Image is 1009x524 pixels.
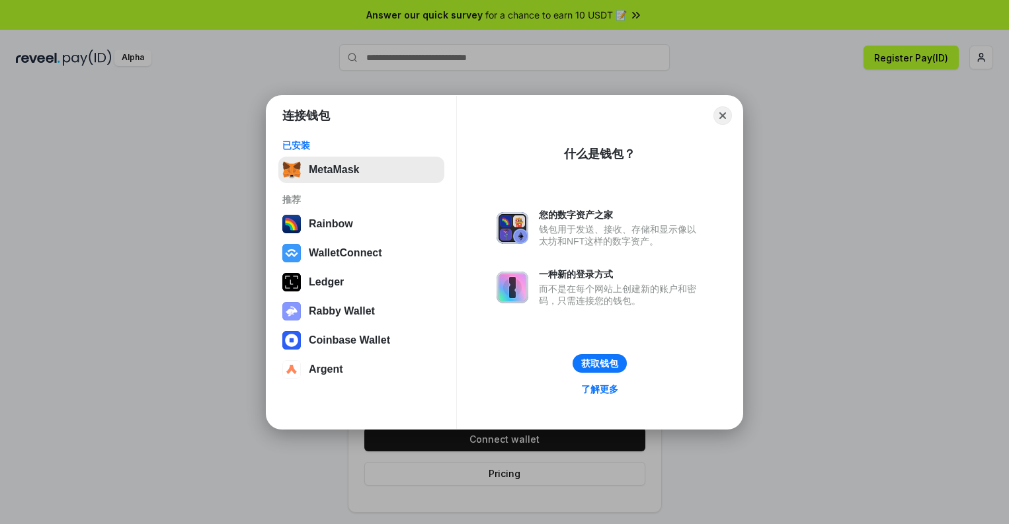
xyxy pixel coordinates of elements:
img: svg+xml,%3Csvg%20fill%3D%22none%22%20height%3D%2233%22%20viewBox%3D%220%200%2035%2033%22%20width%... [282,161,301,179]
div: 钱包用于发送、接收、存储和显示像以太坊和NFT这样的数字资产。 [539,223,703,247]
div: 一种新的登录方式 [539,268,703,280]
div: 已安装 [282,139,440,151]
button: WalletConnect [278,240,444,266]
div: Ledger [309,276,344,288]
div: MetaMask [309,164,359,176]
div: 您的数字资产之家 [539,209,703,221]
div: Argent [309,363,343,375]
button: Rabby Wallet [278,298,444,324]
div: Coinbase Wallet [309,334,390,346]
h1: 连接钱包 [282,108,330,124]
button: Ledger [278,269,444,295]
button: MetaMask [278,157,444,183]
img: svg+xml,%3Csvg%20width%3D%2228%22%20height%3D%2228%22%20viewBox%3D%220%200%2028%2028%22%20fill%3D... [282,360,301,379]
img: svg+xml,%3Csvg%20xmlns%3D%22http%3A%2F%2Fwww.w3.org%2F2000%2Fsvg%22%20fill%3D%22none%22%20viewBox... [282,302,301,320]
button: Close [713,106,732,125]
div: 了解更多 [581,383,618,395]
button: Rainbow [278,211,444,237]
img: svg+xml,%3Csvg%20width%3D%2228%22%20height%3D%2228%22%20viewBox%3D%220%200%2028%2028%22%20fill%3D... [282,331,301,350]
img: svg+xml,%3Csvg%20width%3D%22120%22%20height%3D%22120%22%20viewBox%3D%220%200%20120%20120%22%20fil... [282,215,301,233]
div: 什么是钱包？ [564,146,635,162]
img: svg+xml,%3Csvg%20xmlns%3D%22http%3A%2F%2Fwww.w3.org%2F2000%2Fsvg%22%20fill%3D%22none%22%20viewBox... [497,272,528,303]
div: WalletConnect [309,247,382,259]
button: Argent [278,356,444,383]
div: Rabby Wallet [309,305,375,317]
div: 推荐 [282,194,440,206]
button: Coinbase Wallet [278,327,444,354]
img: svg+xml,%3Csvg%20xmlns%3D%22http%3A%2F%2Fwww.w3.org%2F2000%2Fsvg%22%20width%3D%2228%22%20height%3... [282,273,301,291]
div: 而不是在每个网站上创建新的账户和密码，只需连接您的钱包。 [539,283,703,307]
img: svg+xml,%3Csvg%20width%3D%2228%22%20height%3D%2228%22%20viewBox%3D%220%200%2028%2028%22%20fill%3D... [282,244,301,262]
img: svg+xml,%3Csvg%20xmlns%3D%22http%3A%2F%2Fwww.w3.org%2F2000%2Fsvg%22%20fill%3D%22none%22%20viewBox... [497,212,528,244]
button: 获取钱包 [573,354,627,373]
a: 了解更多 [573,381,626,398]
div: 获取钱包 [581,357,618,369]
div: Rainbow [309,218,353,230]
